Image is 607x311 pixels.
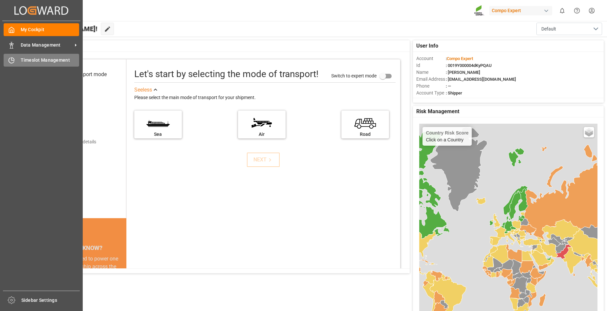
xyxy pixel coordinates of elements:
span: : Shipper [446,91,462,95]
div: Sea [138,131,179,138]
button: next slide / item [117,255,126,310]
img: Screenshot%202023-09-29%20at%2010.02.21.png_1712312052.png [474,5,485,16]
div: Compo Expert [489,6,552,15]
span: Sidebar Settings [21,297,80,304]
a: My Cockpit [4,23,79,36]
div: NEXT [253,156,273,164]
span: : [EMAIL_ADDRESS][DOMAIN_NAME] [446,77,516,82]
span: Data Management [21,42,73,49]
button: show 0 new notifications [555,3,570,18]
span: Email Address [416,76,446,83]
div: See less [134,86,152,94]
div: Click on a Country [426,130,468,142]
span: Default [541,26,556,32]
span: User Info [416,42,438,50]
span: Risk Management [416,108,459,115]
span: : — [446,84,451,89]
span: : 0019Y000004dKyPQAU [446,63,492,68]
h4: Country Risk Score [426,130,468,135]
div: Select transport mode [56,71,107,78]
button: open menu [536,23,602,35]
div: Air [241,131,282,138]
span: Timeslot Management [21,57,79,64]
button: NEXT [247,153,280,167]
span: Account [416,55,446,62]
span: : [PERSON_NAME] [446,70,480,75]
div: Please select the main mode of transport for your shipment. [134,94,396,102]
span: Id [416,62,446,69]
div: Let's start by selecting the mode of transport! [134,67,318,81]
a: Layers [584,127,594,137]
span: : [446,56,473,61]
a: Timeslot Management [4,54,79,67]
span: Account Type [416,90,446,96]
button: Help Center [570,3,584,18]
button: Compo Expert [489,4,555,17]
span: Compo Expert [447,56,473,61]
div: Road [345,131,386,138]
span: Phone [416,83,446,90]
span: Switch to expert mode [331,73,377,78]
span: My Cockpit [21,26,79,33]
span: Name [416,69,446,76]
